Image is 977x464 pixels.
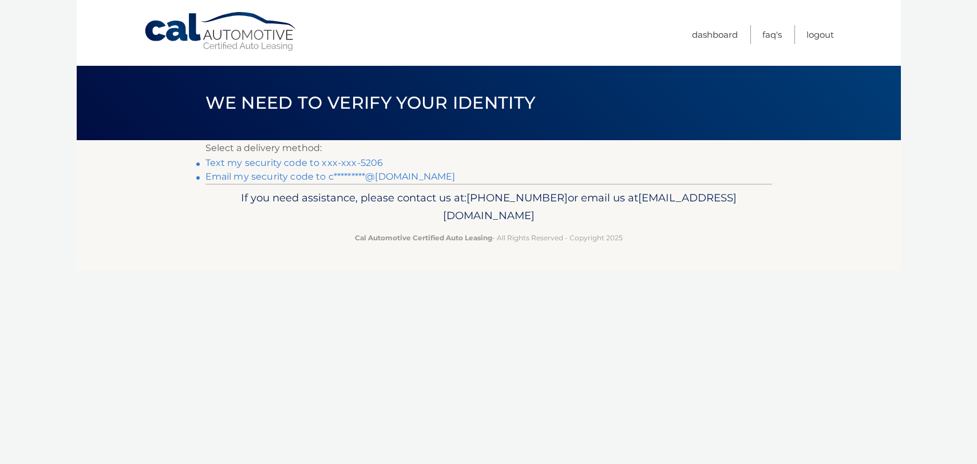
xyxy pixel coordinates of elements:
a: Logout [806,25,834,44]
span: [PHONE_NUMBER] [466,191,568,204]
strong: Cal Automotive Certified Auto Leasing [355,233,492,242]
a: Email my security code to c*********@[DOMAIN_NAME] [205,171,456,182]
a: Dashboard [692,25,738,44]
a: FAQ's [762,25,782,44]
p: - All Rights Reserved - Copyright 2025 [213,232,765,244]
p: Select a delivery method: [205,140,772,156]
span: We need to verify your identity [205,92,536,113]
p: If you need assistance, please contact us at: or email us at [213,189,765,225]
a: Cal Automotive [144,11,298,52]
a: Text my security code to xxx-xxx-5206 [205,157,383,168]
